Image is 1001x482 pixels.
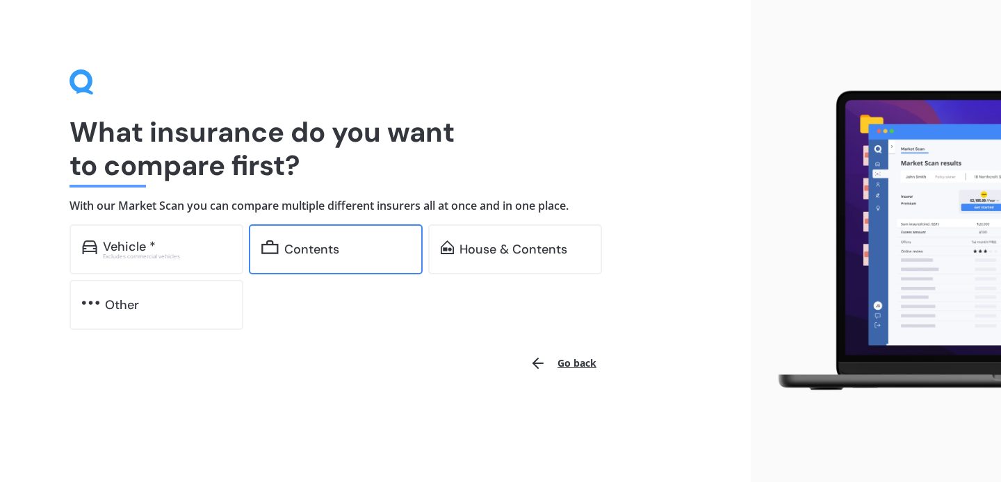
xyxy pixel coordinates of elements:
[70,115,681,182] h1: What insurance do you want to compare first?
[261,240,279,254] img: content.01f40a52572271636b6f.svg
[459,242,567,256] div: House & Contents
[103,240,156,254] div: Vehicle *
[762,84,1001,398] img: laptop.webp
[82,296,99,310] img: other.81dba5aafe580aa69f38.svg
[70,199,681,213] h4: With our Market Scan you can compare multiple different insurers all at once and in one place.
[105,298,139,312] div: Other
[284,242,339,256] div: Contents
[521,347,605,380] button: Go back
[103,254,231,259] div: Excludes commercial vehicles
[441,240,454,254] img: home-and-contents.b802091223b8502ef2dd.svg
[82,240,97,254] img: car.f15378c7a67c060ca3f3.svg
